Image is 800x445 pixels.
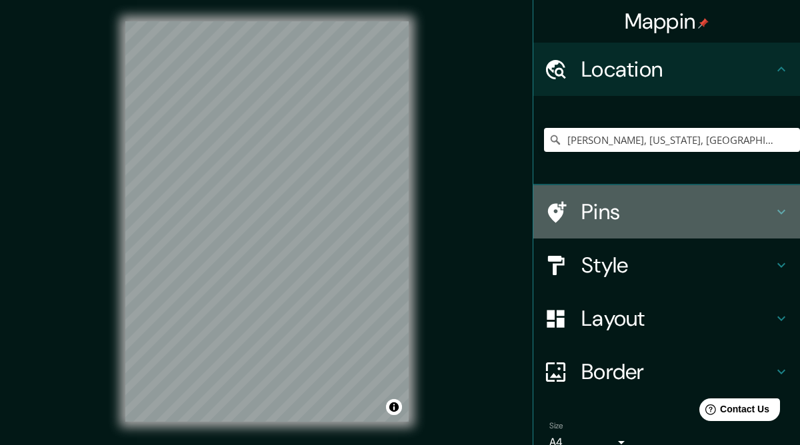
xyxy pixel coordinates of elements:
[533,292,800,345] div: Layout
[681,393,785,430] iframe: Help widget launcher
[533,43,800,96] div: Location
[125,21,409,422] canvas: Map
[581,56,773,83] h4: Location
[533,185,800,238] div: Pins
[386,399,402,415] button: Toggle attribution
[549,420,563,432] label: Size
[544,128,800,152] input: Pick your city or area
[581,358,773,385] h4: Border
[533,345,800,398] div: Border
[581,305,773,332] h4: Layout
[581,252,773,278] h4: Style
[533,238,800,292] div: Style
[698,18,709,29] img: pin-icon.png
[625,8,709,35] h4: Mappin
[581,199,773,225] h4: Pins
